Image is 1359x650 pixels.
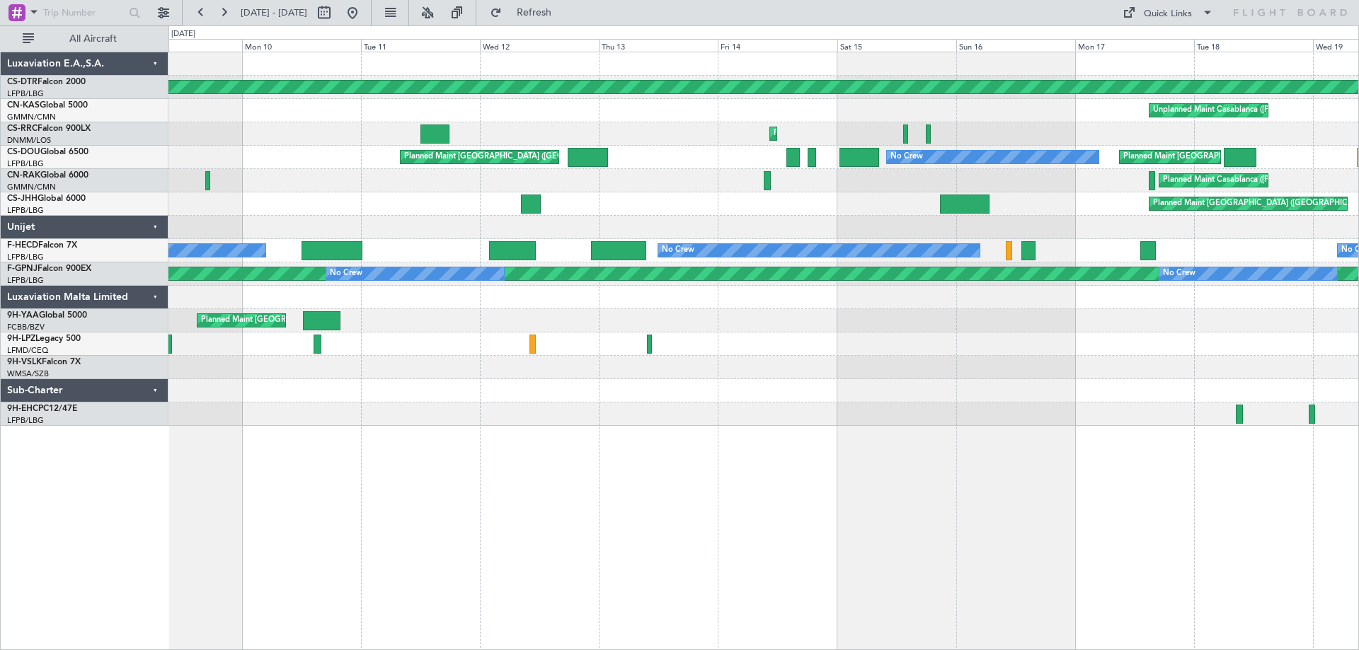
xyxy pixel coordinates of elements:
[7,195,86,203] a: CS-JHHGlobal 6000
[1116,1,1220,24] button: Quick Links
[330,263,362,284] div: No Crew
[7,311,87,320] a: 9H-YAAGlobal 5000
[7,415,44,426] a: LFPB/LBG
[361,39,480,52] div: Tue 11
[7,101,88,110] a: CN-KASGlobal 5000
[7,112,56,122] a: GMMN/CMN
[956,39,1075,52] div: Sun 16
[7,322,45,332] a: FCBB/BZV
[7,405,38,413] span: 9H-EHC
[7,368,49,379] a: WMSA/SZB
[7,158,44,169] a: LFPB/LBG
[16,28,154,50] button: All Aircraft
[837,39,956,52] div: Sat 15
[480,39,599,52] div: Wed 12
[7,345,48,356] a: LFMD/CEQ
[7,101,40,110] span: CN-KAS
[43,2,125,23] input: Trip Number
[7,171,40,180] span: CN-RAK
[404,146,627,168] div: Planned Maint [GEOGRAPHIC_DATA] ([GEOGRAPHIC_DATA])
[7,205,44,216] a: LFPB/LBG
[7,88,44,99] a: LFPB/LBG
[1075,39,1194,52] div: Mon 17
[7,265,91,273] a: F-GPNJFalcon 900EX
[505,8,564,18] span: Refresh
[7,135,51,146] a: DNMM/LOS
[7,265,38,273] span: F-GPNJ
[7,335,81,343] a: 9H-LPZLegacy 500
[718,39,837,52] div: Fri 14
[7,252,44,262] a: LFPB/LBG
[201,310,424,331] div: Planned Maint [GEOGRAPHIC_DATA] ([GEOGRAPHIC_DATA])
[241,6,307,19] span: [DATE] - [DATE]
[1194,39,1313,52] div: Tue 18
[7,241,38,250] span: F-HECD
[7,335,35,343] span: 9H-LPZ
[7,182,56,192] a: GMMN/CMN
[1163,263,1195,284] div: No Crew
[890,146,923,168] div: No Crew
[7,241,77,250] a: F-HECDFalcon 7X
[37,34,149,44] span: All Aircraft
[7,358,42,366] span: 9H-VSLK
[774,123,825,144] div: Planned Maint
[7,358,81,366] a: 9H-VSLKFalcon 7X
[599,39,718,52] div: Thu 13
[483,1,568,24] button: Refresh
[1163,170,1342,191] div: Planned Maint Casablanca ([PERSON_NAME] Intl)
[7,405,77,413] a: 9H-EHCPC12/47E
[7,195,38,203] span: CS-JHH
[7,124,91,133] a: CS-RRCFalcon 900LX
[7,124,38,133] span: CS-RRC
[1123,146,1346,168] div: Planned Maint [GEOGRAPHIC_DATA] ([GEOGRAPHIC_DATA])
[7,78,38,86] span: CS-DTR
[7,171,88,180] a: CN-RAKGlobal 6000
[7,148,88,156] a: CS-DOUGlobal 6500
[7,275,44,286] a: LFPB/LBG
[171,28,195,40] div: [DATE]
[7,78,86,86] a: CS-DTRFalcon 2000
[662,240,694,261] div: No Crew
[1144,7,1192,21] div: Quick Links
[123,39,242,52] div: Sun 9
[1153,100,1342,121] div: Unplanned Maint Casablanca ([PERSON_NAME] Intl)
[7,148,40,156] span: CS-DOU
[7,311,39,320] span: 9H-YAA
[242,39,361,52] div: Mon 10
